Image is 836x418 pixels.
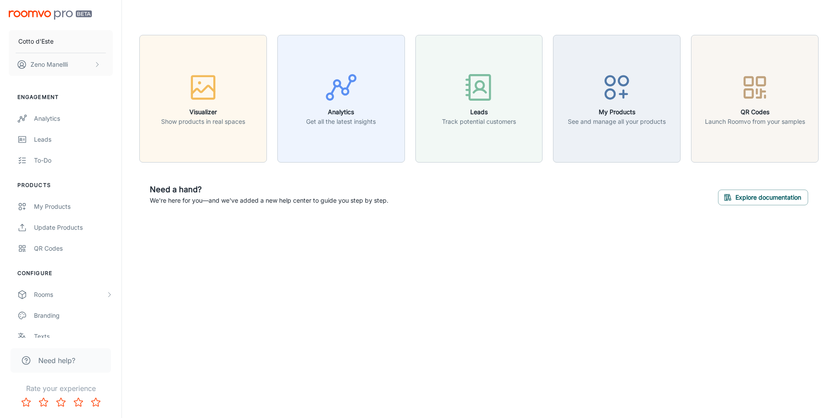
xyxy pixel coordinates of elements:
a: My ProductsSee and manage all your products [553,94,681,102]
h6: Leads [442,107,516,117]
a: QR CodesLaunch Roomvo from your samples [691,94,819,102]
a: AnalyticsGet all the latest insights [277,94,405,102]
h6: QR Codes [705,107,805,117]
div: Leads [34,135,113,144]
button: My ProductsSee and manage all your products [553,35,681,163]
div: QR Codes [34,244,113,253]
p: Launch Roomvo from your samples [705,117,805,126]
div: My Products [34,202,113,211]
button: VisualizerShow products in real spaces [139,35,267,163]
button: Zeno Manellli [9,53,113,76]
button: Cotto d'Este [9,30,113,53]
p: Show products in real spaces [161,117,245,126]
img: Roomvo PRO Beta [9,10,92,20]
div: Update Products [34,223,113,232]
p: We're here for you—and we've added a new help center to guide you step by step. [150,196,388,205]
a: Explore documentation [718,192,808,201]
h6: My Products [568,107,666,117]
h6: Visualizer [161,107,245,117]
button: AnalyticsGet all the latest insights [277,35,405,163]
h6: Need a hand? [150,184,388,196]
div: Analytics [34,114,113,123]
button: QR CodesLaunch Roomvo from your samples [691,35,819,163]
p: Cotto d'Este [18,37,54,46]
h6: Analytics [306,107,376,117]
div: To-do [34,156,113,165]
p: See and manage all your products [568,117,666,126]
p: Get all the latest insights [306,117,376,126]
p: Track potential customers [442,117,516,126]
button: Explore documentation [718,190,808,205]
p: Zeno Manellli [30,60,68,69]
button: LeadsTrack potential customers [415,35,543,163]
a: LeadsTrack potential customers [415,94,543,102]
